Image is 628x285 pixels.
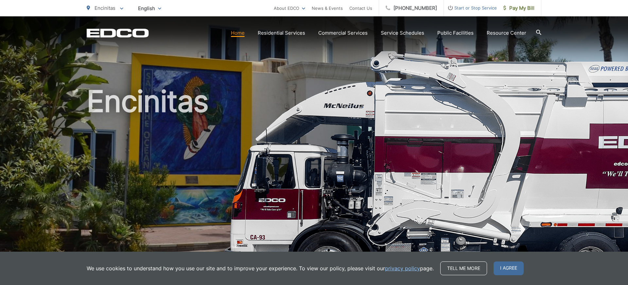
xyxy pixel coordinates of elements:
[318,29,368,37] a: Commercial Services
[231,29,245,37] a: Home
[487,29,526,37] a: Resource Center
[95,5,115,11] span: Encinitas
[440,261,487,275] a: Tell me more
[258,29,305,37] a: Residential Services
[312,4,343,12] a: News & Events
[494,261,524,275] span: I agree
[87,28,149,38] a: EDCD logo. Return to the homepage.
[133,3,166,14] span: English
[503,4,534,12] span: Pay My Bill
[87,264,434,272] p: We use cookies to understand how you use our site and to improve your experience. To view our pol...
[437,29,474,37] a: Public Facilities
[381,29,424,37] a: Service Schedules
[274,4,305,12] a: About EDCO
[385,264,420,272] a: privacy policy
[349,4,372,12] a: Contact Us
